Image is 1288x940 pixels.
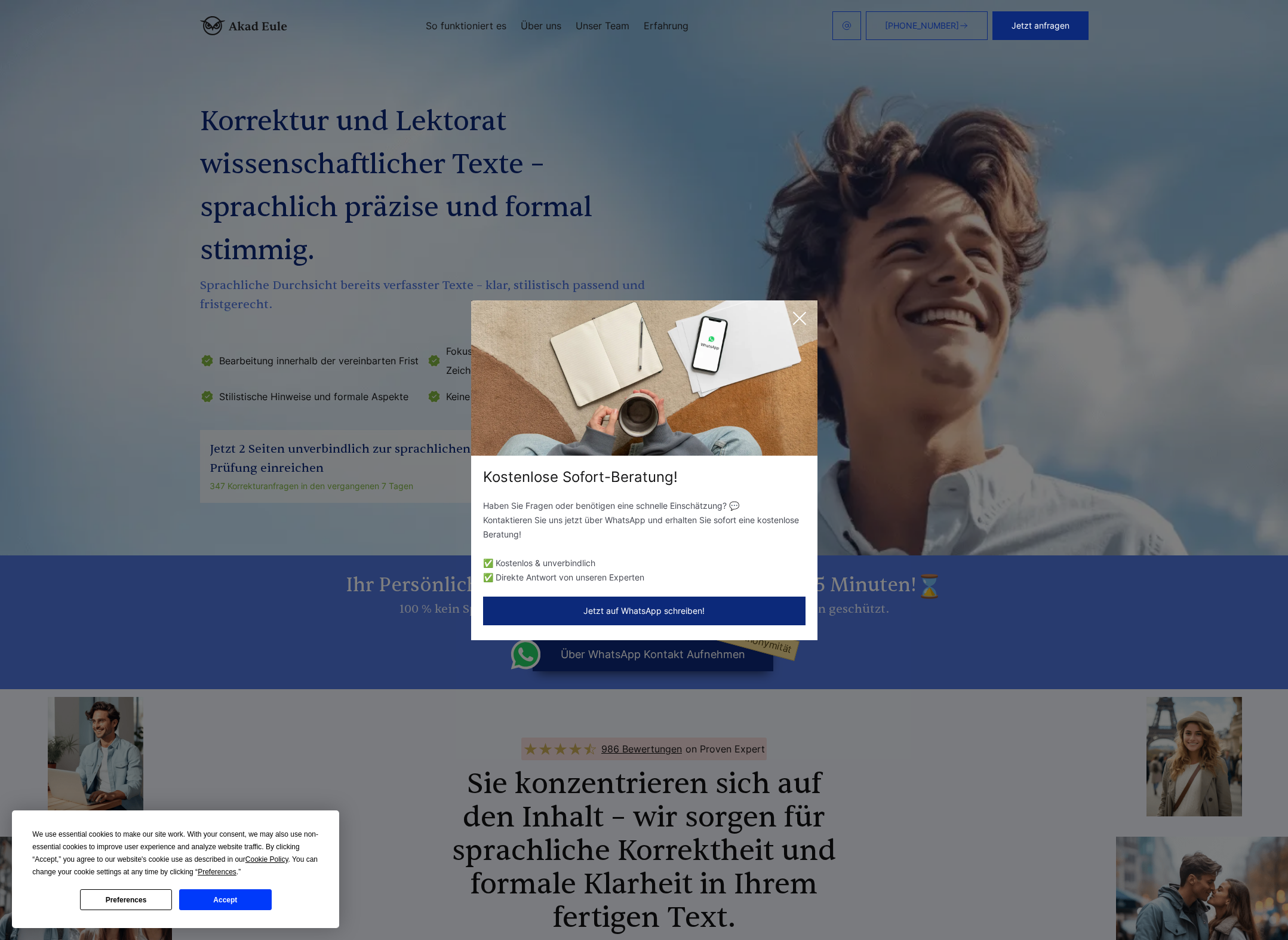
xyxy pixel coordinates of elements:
[245,855,288,864] span: Cookie Policy
[198,868,236,876] span: Preferences
[992,11,1089,40] button: Jetzt anfragen
[483,597,806,625] button: Jetzt auf WhatsApp schreiben!
[200,16,287,35] img: logo
[471,468,817,487] div: Kostenlose Sofort-Beratung!
[866,11,988,40] a: [PHONE_NUMBER]
[32,828,319,878] div: We use essential cookies to make our site work. With your consent, we may also use non-essential ...
[885,21,959,30] span: [PHONE_NUMBER]
[576,21,629,30] a: Unser Team
[483,556,806,570] li: ✅ Kostenlos & unverbindlich
[483,570,806,585] li: ✅ Direkte Antwort von unseren Experten
[426,21,506,30] a: So funktioniert es
[842,21,852,30] img: email
[12,810,339,928] div: Cookie Consent Prompt
[179,889,271,910] button: Accept
[483,499,806,542] p: Haben Sie Fragen oder benötigen eine schnelle Einschätzung? 💬 Kontaktieren Sie uns jetzt über Wha...
[80,889,172,910] button: Preferences
[644,21,688,30] a: Erfahrung
[521,21,561,30] a: Über uns
[471,300,817,456] img: exit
